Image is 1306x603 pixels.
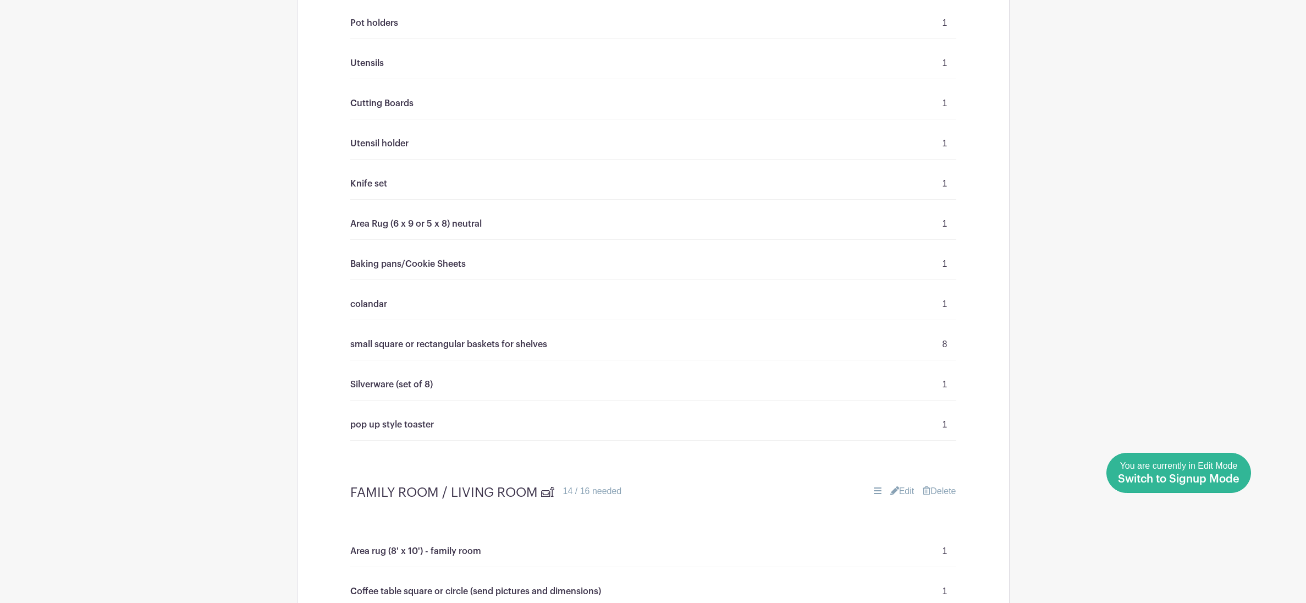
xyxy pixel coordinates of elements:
p: Area Rug (6 x 9 or 5 x 8) neutral [350,217,482,231]
p: small square or rectangular baskets for shelves [350,338,547,351]
p: 1 [943,217,947,231]
p: Utensils [350,57,384,70]
p: 1 [943,378,947,391]
a: You are currently in Edit Mode Switch to Signup Mode [1106,453,1251,493]
p: pop up style toaster [350,418,434,431]
p: 1 [943,257,947,271]
p: 8 [943,338,947,351]
a: Delete [923,485,956,498]
h4: FAMILY ROOM / LIVING ROOM 🛋 [350,485,554,501]
p: colandar [350,298,387,311]
p: 1 [943,585,947,598]
p: 1 [943,418,947,431]
p: Pot holders [350,17,398,30]
span: Switch to Signup Mode [1118,474,1239,485]
p: 1 [943,545,947,558]
p: Coffee table square or circle (send pictures and dimensions) [350,585,601,598]
span: You are currently in Edit Mode [1118,461,1239,484]
p: 1 [943,177,947,190]
p: Knife set [350,177,387,190]
p: Baking pans/Cookie Sheets [350,257,466,271]
p: 1 [943,298,947,311]
a: Edit [890,485,914,498]
p: Utensil holder [350,137,409,150]
div: 14 / 16 needed [563,485,622,498]
p: 1 [943,17,947,30]
p: Area rug (8' x 10') - family room [350,545,481,558]
p: Silverware (set of 8) [350,378,433,391]
p: 1 [943,57,947,70]
p: Cutting Boards [350,97,414,110]
p: 1 [943,97,947,110]
p: 1 [943,137,947,150]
